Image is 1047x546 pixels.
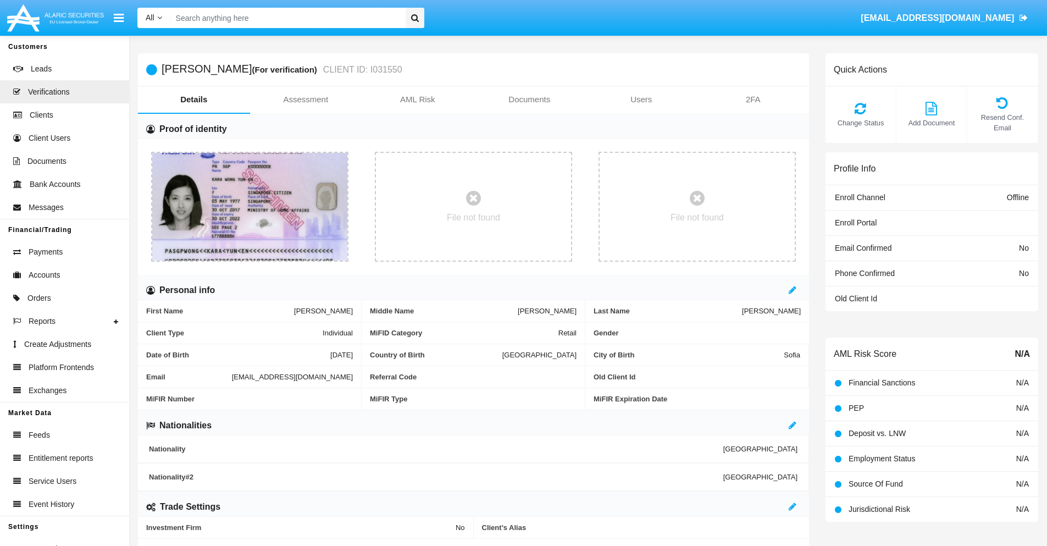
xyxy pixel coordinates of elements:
span: Individual [323,329,353,337]
a: Users [585,86,697,113]
span: Bank Accounts [30,179,81,190]
span: Nationality [149,445,723,453]
span: Email Confirmed [835,244,891,252]
span: Leads [31,63,52,75]
span: Offline [1007,193,1029,202]
h5: [PERSON_NAME] [162,63,402,76]
span: Resend Conf. Email [973,112,1032,133]
span: Nationality #2 [149,473,723,481]
h6: AML Risk Score [834,349,896,359]
span: [EMAIL_ADDRESS][DOMAIN_NAME] [861,13,1014,23]
span: Middle Name [370,307,518,315]
span: N/A [1016,505,1029,514]
span: All [146,13,154,22]
span: Deposit vs. LNW [849,429,906,438]
span: Retail [558,329,577,337]
span: [GEOGRAPHIC_DATA] [502,351,577,359]
span: Client’s Alias [482,523,801,532]
a: 2FA [697,86,810,113]
span: Service Users [29,476,76,487]
span: Entitlement reports [29,453,93,464]
span: N/A [1015,348,1030,361]
span: [EMAIL_ADDRESS][DOMAIN_NAME] [232,373,353,381]
span: [GEOGRAPHIC_DATA] [723,473,797,481]
span: MiFIR Type [370,395,577,403]
span: N/A [1016,429,1029,438]
span: MiFID Category [370,329,558,337]
h6: Personal info [159,284,215,296]
span: Client Type [146,329,323,337]
span: Sofia [784,351,800,359]
span: Feeds [29,429,50,441]
span: Documents [27,156,67,167]
span: Email [146,373,232,381]
span: Phone Confirmed [835,269,895,278]
span: Old Client Id [835,294,877,303]
span: PEP [849,404,864,412]
span: No [1019,244,1029,252]
span: [PERSON_NAME] [518,307,577,315]
span: No [1019,269,1029,278]
span: Employment Status [849,454,915,463]
input: Search [170,8,402,28]
span: Referral Code [370,373,577,381]
img: Logo image [5,2,106,34]
span: [DATE] [330,351,353,359]
span: Financial Sanctions [849,378,915,387]
h6: Quick Actions [834,64,887,75]
span: Add Document [902,118,961,128]
span: No [456,523,465,532]
span: Investment Firm [146,523,456,532]
span: Event History [29,499,74,510]
span: Source Of Fund [849,479,903,488]
div: (For verification) [252,63,320,76]
span: [PERSON_NAME] [294,307,353,315]
h6: Profile Info [834,163,876,174]
span: N/A [1016,404,1029,412]
span: Enroll Channel [835,193,885,202]
a: [EMAIL_ADDRESS][DOMAIN_NAME] [856,3,1033,34]
span: Platform Frontends [29,362,94,373]
span: Messages [29,202,64,213]
span: MiFIR Expiration Date [594,395,801,403]
span: Clients [30,109,53,121]
span: Create Adjustments [24,339,91,350]
span: N/A [1016,378,1029,387]
span: Change Status [831,118,890,128]
span: Jurisdictional Risk [849,505,910,514]
span: Orders [27,293,51,304]
span: Country of Birth [370,351,502,359]
span: Client Users [29,133,70,144]
a: AML Risk [362,86,474,113]
span: City of Birth [594,351,784,359]
span: N/A [1016,454,1029,463]
span: Reports [29,316,56,327]
span: Accounts [29,269,60,281]
span: Verifications [28,86,69,98]
h6: Nationalities [159,420,212,432]
a: Assessment [250,86,362,113]
span: [PERSON_NAME] [742,307,801,315]
h6: Proof of identity [159,123,227,135]
span: [GEOGRAPHIC_DATA] [723,445,797,453]
small: CLIENT ID: I031550 [320,65,402,74]
span: Payments [29,246,63,258]
span: First Name [146,307,294,315]
span: Old Client Id [594,373,800,381]
span: N/A [1016,479,1029,488]
span: Enroll Portal [835,218,877,227]
span: Date of Birth [146,351,330,359]
a: All [137,12,170,24]
span: Last Name [594,307,742,315]
a: Details [138,86,250,113]
span: Gender [594,329,801,337]
a: Documents [474,86,586,113]
h6: Trade Settings [160,501,220,513]
span: Exchanges [29,385,67,396]
span: MiFIR Number [146,395,353,403]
